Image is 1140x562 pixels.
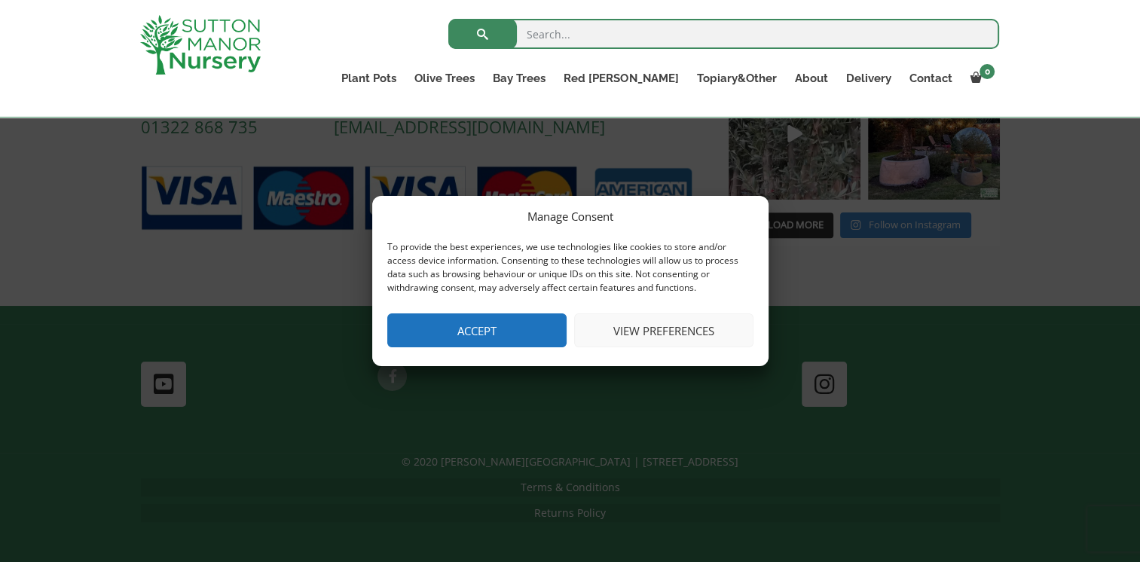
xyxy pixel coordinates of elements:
div: Manage Consent [527,207,613,225]
a: Contact [900,68,961,89]
a: Red [PERSON_NAME] [555,68,687,89]
a: Olive Trees [405,68,484,89]
img: logo [140,15,261,75]
a: Delivery [836,68,900,89]
a: 0 [961,68,999,89]
div: To provide the best experiences, we use technologies like cookies to store and/or access device i... [387,240,752,295]
a: Bay Trees [484,68,555,89]
input: Search... [448,19,999,49]
button: View preferences [574,313,753,347]
a: Plant Pots [332,68,405,89]
a: Topiary&Other [687,68,785,89]
button: Accept [387,313,567,347]
span: 0 [980,64,995,79]
a: About [785,68,836,89]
